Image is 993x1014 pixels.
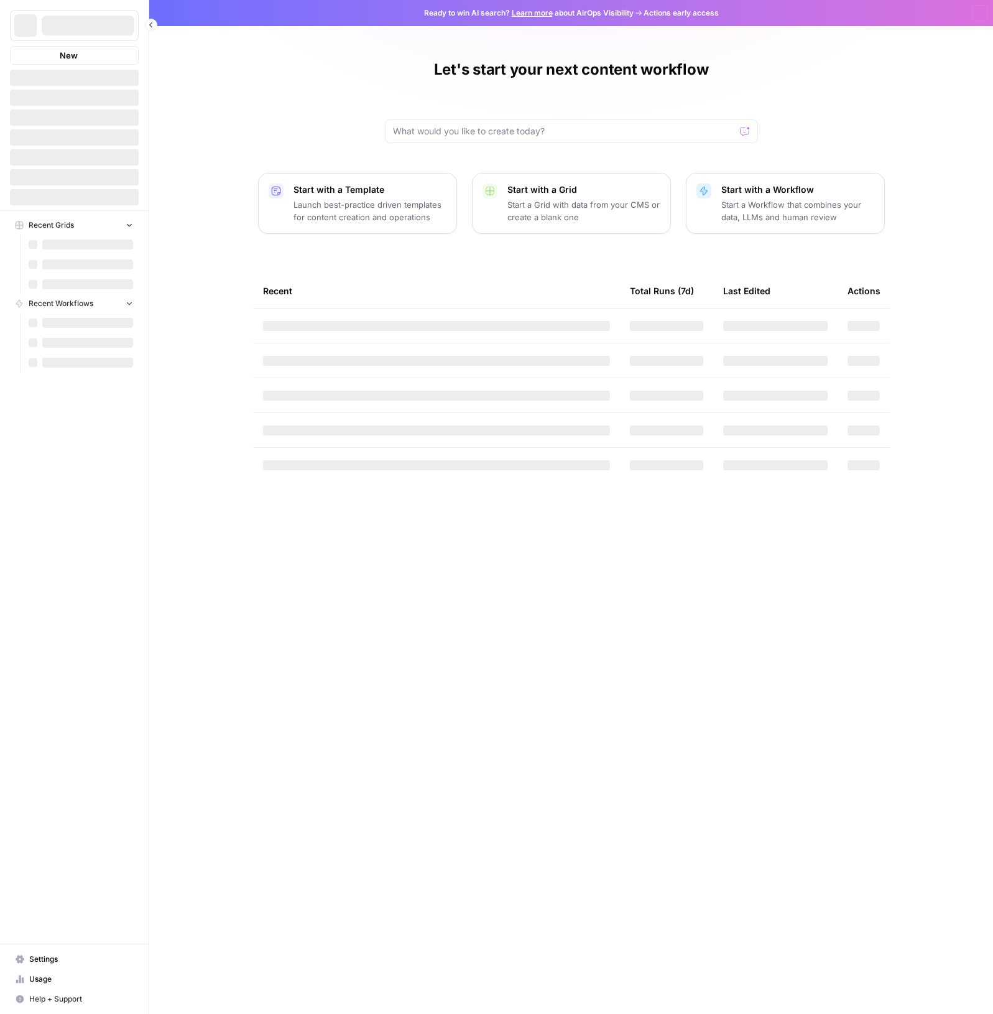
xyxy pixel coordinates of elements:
[29,298,93,309] span: Recent Workflows
[10,969,139,989] a: Usage
[721,184,874,196] p: Start with a Workflow
[630,274,694,308] div: Total Runs (7d)
[848,274,880,308] div: Actions
[29,974,133,985] span: Usage
[10,46,139,65] button: New
[721,198,874,223] p: Start a Workflow that combines your data, LLMs and human review
[472,173,671,234] button: Start with a GridStart a Grid with data from your CMS or create a blank one
[60,49,78,62] span: New
[723,274,770,308] div: Last Edited
[29,220,74,231] span: Recent Grids
[424,7,634,19] span: Ready to win AI search? about AirOps Visibility
[29,954,133,965] span: Settings
[644,7,719,19] span: Actions early access
[293,198,446,223] p: Launch best-practice driven templates for content creation and operations
[686,173,885,234] button: Start with a WorkflowStart a Workflow that combines your data, LLMs and human review
[10,949,139,969] a: Settings
[10,989,139,1009] button: Help + Support
[293,184,446,196] p: Start with a Template
[507,184,660,196] p: Start with a Grid
[393,125,735,137] input: What would you like to create today?
[29,993,133,1005] span: Help + Support
[263,274,610,308] div: Recent
[258,173,457,234] button: Start with a TemplateLaunch best-practice driven templates for content creation and operations
[434,60,709,80] h1: Let's start your next content workflow
[10,216,139,235] button: Recent Grids
[507,198,660,223] p: Start a Grid with data from your CMS or create a blank one
[10,294,139,313] button: Recent Workflows
[512,8,553,17] a: Learn more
